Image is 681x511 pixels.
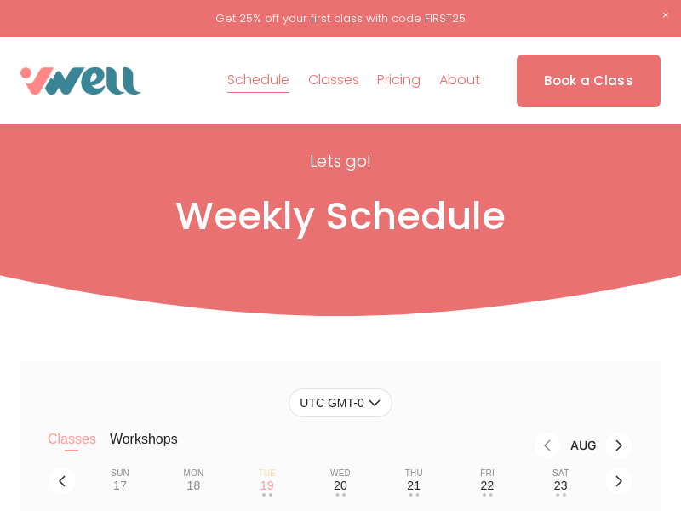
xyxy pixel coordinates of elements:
[110,431,178,465] button: Workshops
[556,493,566,497] div: • •
[227,67,289,95] a: Schedule
[562,439,604,452] div: Month Aug
[533,431,562,460] button: Previous month, Jul
[334,479,347,492] div: 20
[407,479,421,492] div: 21
[20,67,141,95] img: VWell
[300,396,363,410] span: UTC GMT-0
[335,493,346,497] div: • •
[480,468,495,479] div: Fri
[517,55,661,106] a: Book a Class
[409,493,419,497] div: • •
[308,67,359,95] a: folder dropdown
[377,67,421,95] a: Pricing
[205,431,633,460] nav: Month switch
[439,68,480,93] span: About
[262,493,272,497] div: • •
[20,192,661,239] h1: Weekly Schedule
[330,468,351,479] div: Wed
[289,388,392,417] button: UTC GMT-0
[111,468,129,479] div: Sun
[552,468,569,479] div: Sat
[439,67,480,95] a: folder dropdown
[554,479,568,492] div: 23
[48,431,96,465] button: Classes
[405,468,423,479] div: Thu
[260,479,274,492] div: 19
[308,68,359,93] span: Classes
[604,431,633,460] button: Next month, Sep
[183,468,203,479] div: Mon
[210,146,472,177] p: Lets go!
[482,493,492,497] div: • •
[481,479,495,492] div: 22
[186,479,200,492] div: 18
[113,479,127,492] div: 17
[258,468,276,479] div: Tue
